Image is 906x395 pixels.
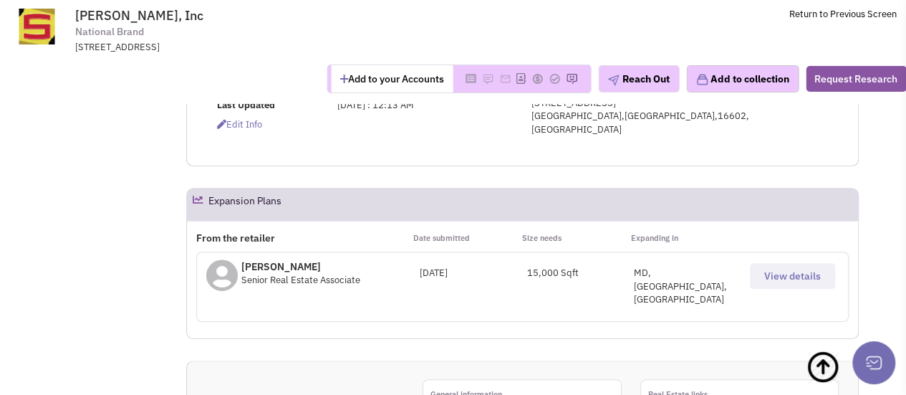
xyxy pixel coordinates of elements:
p: Size needs [522,231,631,245]
button: View details [750,263,835,289]
p: [STREET_ADDRESS] [GEOGRAPHIC_DATA],[GEOGRAPHIC_DATA],16602,[GEOGRAPHIC_DATA] [531,97,792,137]
p: From the retailer [196,231,414,245]
button: Reach Out [598,65,679,92]
img: Please add to your accounts [499,73,511,85]
div: 15,000 Sqft [526,267,633,280]
img: Please add to your accounts [531,73,543,85]
img: Please add to your accounts [549,73,560,85]
h2: Expansion Plans [208,189,281,220]
b: Last Updated [217,99,275,111]
p: [PERSON_NAME] [241,260,360,274]
button: Add to your Accounts [331,65,453,92]
div: [STREET_ADDRESS] [75,41,449,54]
a: Return to Previous Screen [789,8,897,20]
span: Senior Real Estate Associate [241,274,360,286]
img: Please add to your accounts [482,73,493,85]
img: plane.png [607,75,619,86]
span: [PERSON_NAME], Inc [75,7,203,24]
p: Date submitted [413,231,522,245]
td: [DATE] : 12:13 AM [334,95,513,115]
span: National Brand [75,24,144,39]
span: Edit info [217,118,262,130]
button: Add to collection [686,65,799,92]
button: Request Research [806,66,906,92]
img: icon-collection-lavender.png [695,73,708,86]
span: View details [764,270,821,282]
div: [DATE] [420,267,526,280]
div: MD,[GEOGRAPHIC_DATA],[GEOGRAPHIC_DATA] [634,267,741,307]
img: Please add to your accounts [566,73,577,85]
p: Expanding in [631,231,740,245]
